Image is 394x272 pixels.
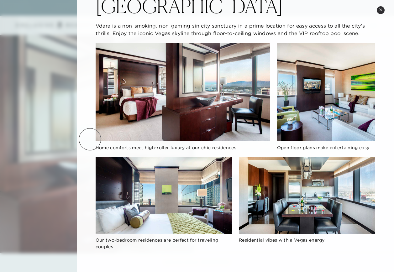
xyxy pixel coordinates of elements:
[96,237,218,249] span: Our two-bedroom residences are perfect for traveling couples
[96,145,236,150] span: Home comforts meet high-roller luxury at our chic residences
[96,22,375,37] p: Vdara is a non-smoking, non-gaming sin city sanctuary in a prime location for easy access to all ...
[277,145,369,150] span: Open floor plans make entertaining easy
[239,237,325,243] span: Residential vibes with a Vegas energy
